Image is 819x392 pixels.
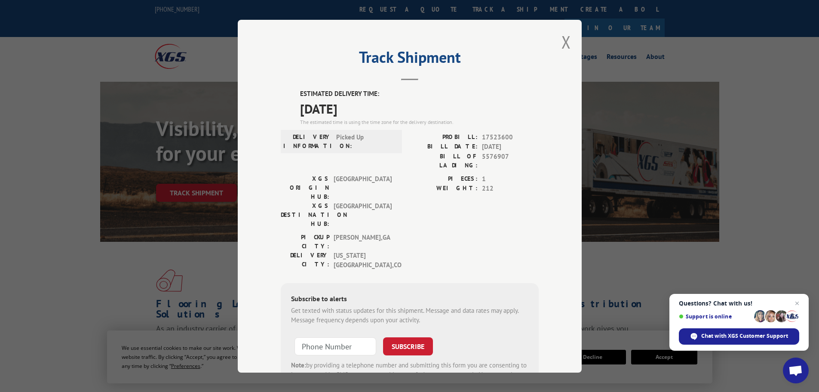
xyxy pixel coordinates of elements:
span: [DATE] [300,99,539,118]
label: XGS ORIGIN HUB: [281,174,329,201]
label: PIECES: [410,174,478,184]
button: Close modal [561,31,571,53]
div: Chat with XGS Customer Support [679,328,799,345]
span: Chat with XGS Customer Support [701,332,788,340]
label: BILL DATE: [410,142,478,152]
span: Support is online [679,313,751,320]
label: ESTIMATED DELIVERY TIME: [300,89,539,99]
span: [GEOGRAPHIC_DATA] [334,174,392,201]
label: BILL OF LADING: [410,151,478,170]
label: WEIGHT: [410,184,478,194]
h2: Track Shipment [281,51,539,68]
label: PICKUP CITY: [281,232,329,250]
button: SUBSCRIBE [383,337,433,355]
span: Close chat [792,298,802,309]
div: Get texted with status updates for this shipment. Message and data rates may apply. Message frequ... [291,306,528,325]
span: 1 [482,174,539,184]
span: [DATE] [482,142,539,152]
span: [US_STATE][GEOGRAPHIC_DATA] , CO [334,250,392,270]
span: Picked Up [336,132,394,150]
span: [PERSON_NAME] , GA [334,232,392,250]
label: DELIVERY INFORMATION: [283,132,332,150]
span: 17523600 [482,132,539,142]
label: PROBILL: [410,132,478,142]
label: XGS DESTINATION HUB: [281,201,329,228]
label: DELIVERY CITY: [281,250,329,270]
div: Subscribe to alerts [291,293,528,306]
span: Questions? Chat with us! [679,300,799,307]
span: [GEOGRAPHIC_DATA] [334,201,392,228]
div: by providing a telephone number and submitting this form you are consenting to be contacted by SM... [291,360,528,389]
input: Phone Number [294,337,376,355]
strong: Note: [291,361,306,369]
span: 5576907 [482,151,539,170]
div: The estimated time is using the time zone for the delivery destination. [300,118,539,126]
div: Open chat [783,358,809,383]
span: 212 [482,184,539,194]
